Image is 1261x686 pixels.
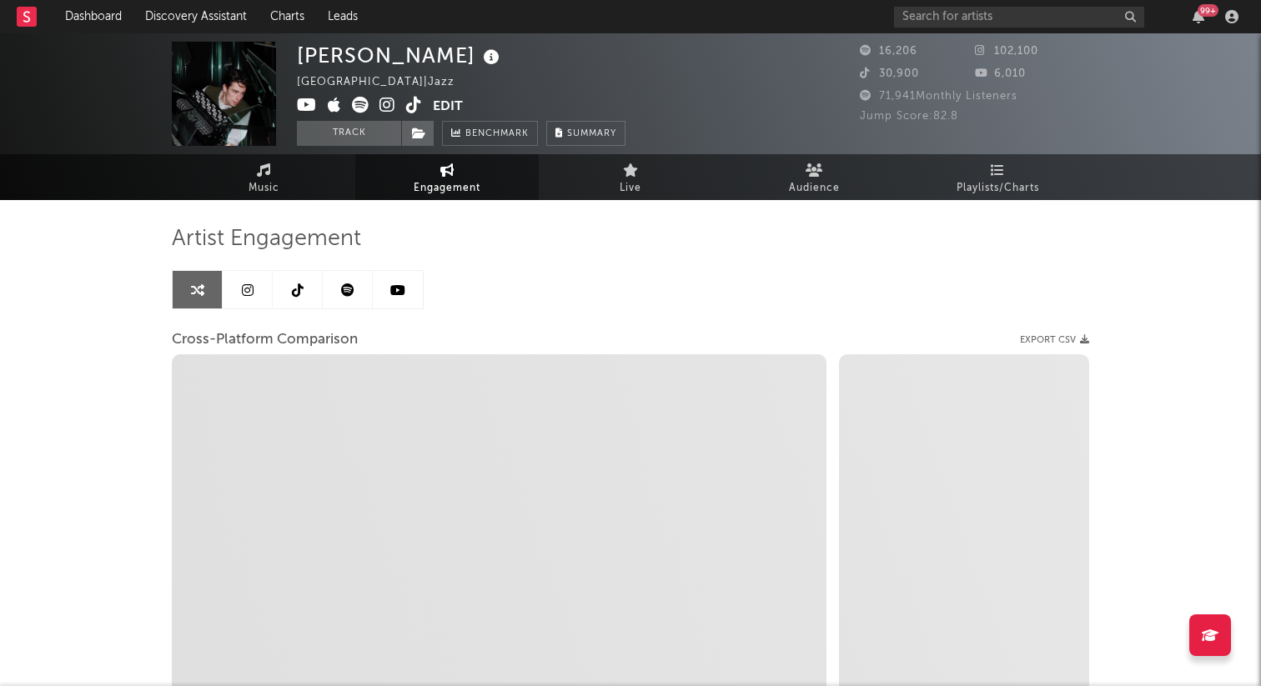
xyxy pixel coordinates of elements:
div: 99 + [1198,4,1218,17]
span: 71,941 Monthly Listeners [860,91,1017,102]
a: Engagement [355,154,539,200]
span: 6,010 [975,68,1026,79]
span: Benchmark [465,124,529,144]
button: Summary [546,121,625,146]
span: 30,900 [860,68,919,79]
input: Search for artists [894,7,1144,28]
span: Playlists/Charts [957,178,1039,198]
a: Music [172,154,355,200]
a: Benchmark [442,121,538,146]
button: Track [297,121,401,146]
span: Music [249,178,279,198]
button: Export CSV [1020,335,1089,345]
span: Summary [567,129,616,138]
span: Artist Engagement [172,229,361,249]
span: Audience [789,178,840,198]
span: Live [620,178,641,198]
a: Live [539,154,722,200]
button: 99+ [1193,10,1204,23]
span: Engagement [414,178,480,198]
div: [GEOGRAPHIC_DATA] | Jazz [297,73,474,93]
span: Cross-Platform Comparison [172,330,358,350]
a: Playlists/Charts [906,154,1089,200]
button: Edit [433,97,463,118]
a: Audience [722,154,906,200]
span: 16,206 [860,46,917,57]
span: 102,100 [975,46,1038,57]
span: Jump Score: 82.8 [860,111,958,122]
div: [PERSON_NAME] [297,42,504,69]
